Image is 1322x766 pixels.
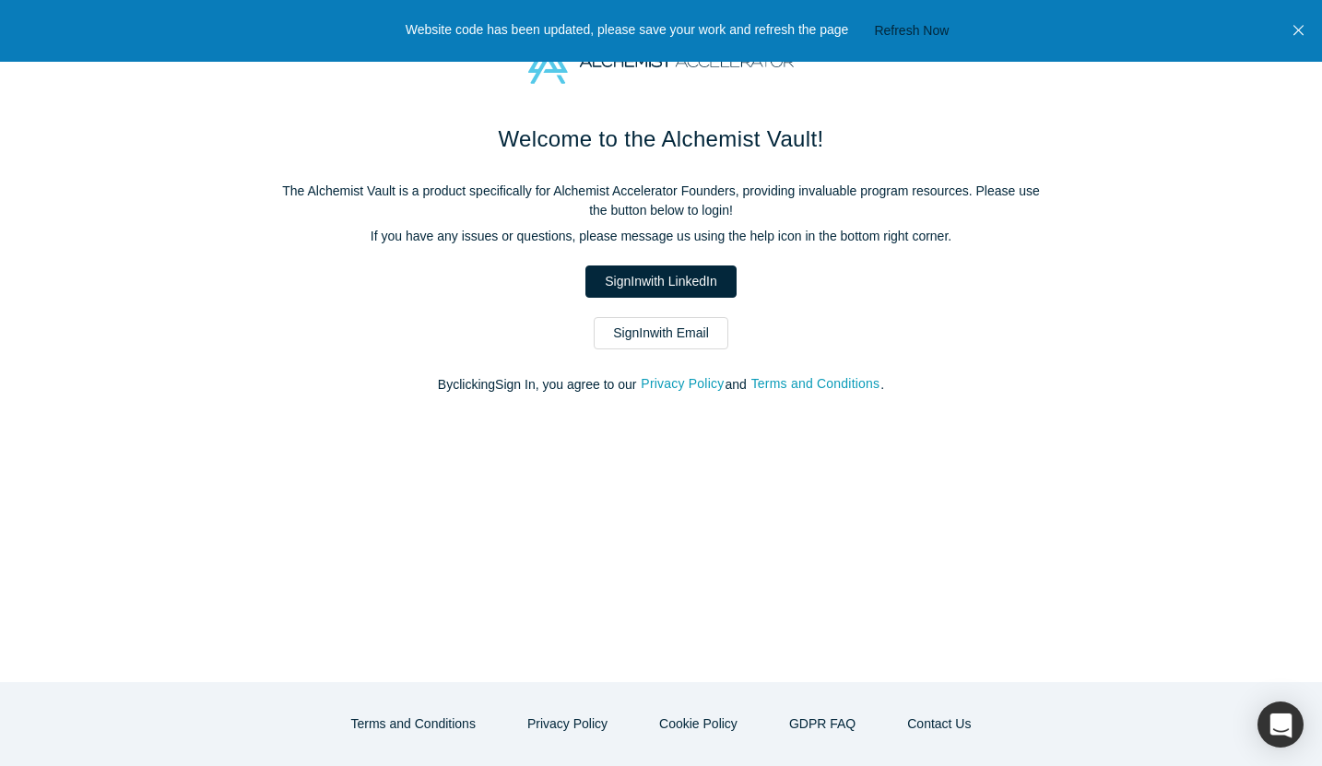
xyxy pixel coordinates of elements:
[274,123,1048,156] h1: Welcome to the Alchemist Vault!
[888,708,990,740] button: Contact Us
[594,317,728,349] a: SignInwith Email
[274,375,1048,395] p: By clicking Sign In , you agree to our and .
[332,708,495,740] button: Terms and Conditions
[508,708,627,740] button: Privacy Policy
[770,708,875,740] a: GDPR FAQ
[274,227,1048,246] p: If you have any issues or questions, please message us using the help icon in the bottom right co...
[750,373,881,395] button: Terms and Conditions
[274,182,1048,220] p: The Alchemist Vault is a product specifically for Alchemist Accelerator Founders, providing inval...
[640,708,757,740] button: Cookie Policy
[868,19,955,42] button: Refresh Now
[640,373,725,395] button: Privacy Policy
[585,265,736,298] a: SignInwith LinkedIn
